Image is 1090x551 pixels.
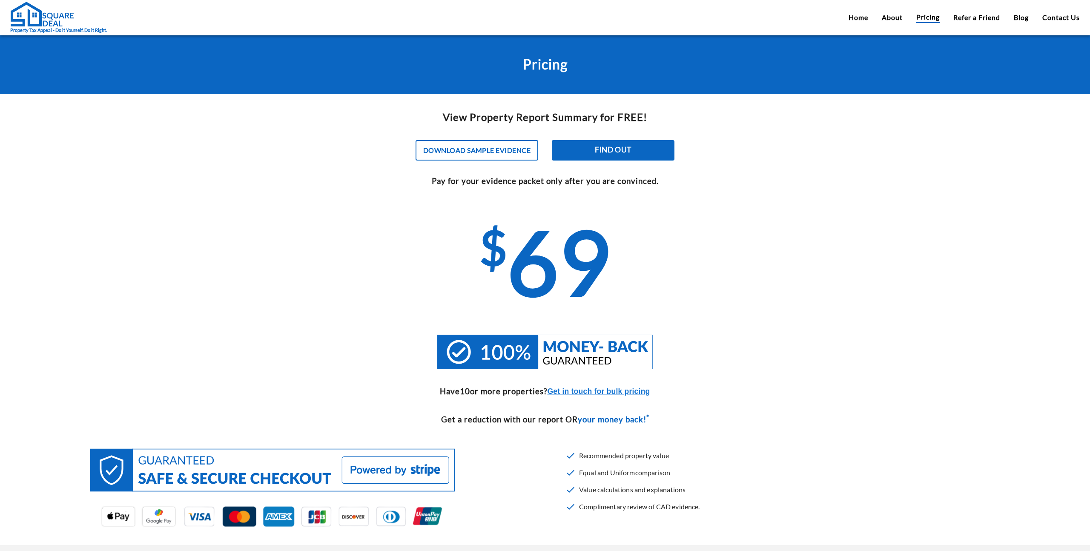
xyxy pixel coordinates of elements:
[10,1,107,34] a: Property Tax Appeal - Do it Yourself. Do it Right.
[479,208,610,314] span: 69
[849,12,868,23] a: Home
[7,109,1083,125] h2: View Property Report Summary for FREE!
[440,385,547,397] h3: Have 10 or more properties?
[7,412,1083,425] h3: Get a reduction with our report OR
[953,12,1000,23] a: Refer a Friend
[882,12,903,23] a: About
[479,218,507,276] sup: $
[416,140,538,161] button: Download sample evidence
[1042,12,1080,23] a: Contact Us
[552,140,674,161] button: Find out
[578,415,646,424] u: your money back!
[547,385,650,397] button: Get in touch for bulk pricing
[1014,12,1029,23] a: Blog
[916,12,940,23] a: Pricing
[10,1,74,27] img: Square Deal
[82,440,463,542] img: Stripe trust badge
[562,498,700,515] li: Complimentary review of CAD evidence.
[562,481,700,498] li: Value calculations and explanations
[562,464,700,481] li: Equal and Uniform comparison
[7,175,1083,187] h3: Pay for your evidence packet only after you are convinced.
[437,335,653,369] img: Square Deal money back guaranteed
[578,415,649,424] a: your money back!*
[562,447,700,464] li: Recommended property value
